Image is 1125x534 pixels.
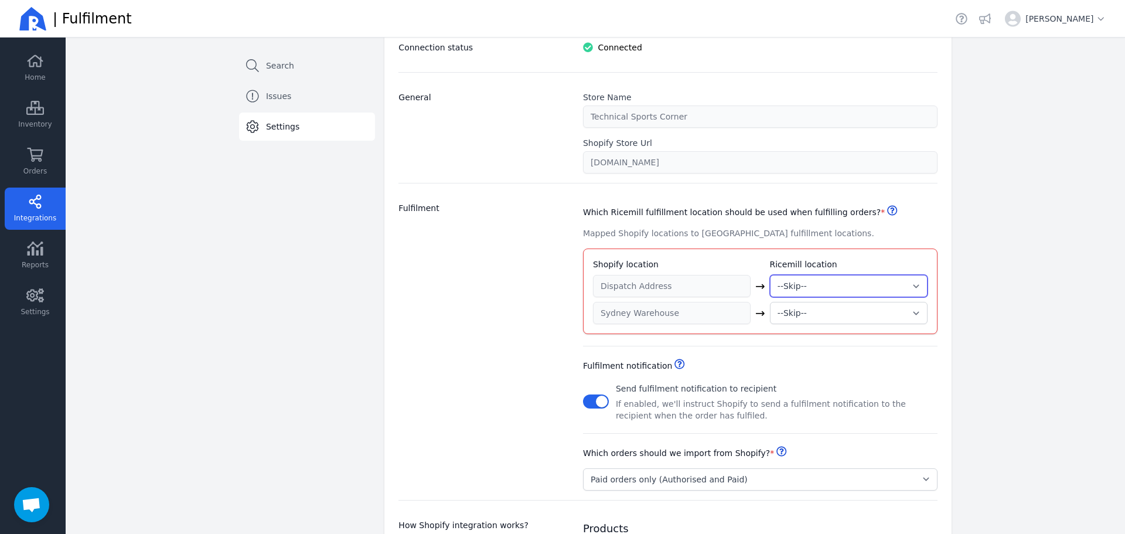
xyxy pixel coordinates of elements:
img: Ricemill Logo [19,5,47,33]
label: Store Name [583,91,632,103]
h3: Connection status [398,42,569,53]
span: Reports [22,260,49,270]
span: Orders [23,166,47,176]
span: | Fulfilment [53,9,132,28]
span: Inventory [18,120,52,129]
div: Open chat [14,487,49,522]
h3: Fulfilment notification [583,358,687,372]
input: e.g. My Warehouse [594,302,750,324]
a: Helpdesk [885,205,900,219]
div: → [755,305,765,321]
div: Order download [583,434,937,491]
p: Which orders should we import from Shopify? [583,445,789,459]
div: → [755,278,765,294]
span: Settings [21,307,49,317]
span: Mapped Shopify locations to [GEOGRAPHIC_DATA] fulfillment locations. [583,229,874,238]
span: Connected [593,42,646,53]
a: Helpdesk [672,359,687,373]
h3: Shopify location [593,259,659,270]
h3: Fulfilment [398,202,569,214]
input: e.g. https://my-shopify-store.myshopify.com [584,152,937,173]
h3: General [398,91,569,103]
span: Search [266,60,294,72]
h3: Ricemill location [769,259,928,270]
a: Search [239,52,375,80]
span: Integrations [14,213,56,223]
h3: How Shopify integration works? [398,519,569,531]
p: Which Ricemill fulfillment location should be used when fulfilling orders? [583,205,900,218]
input: e.g. My Shopify Store [584,106,937,127]
span: Settings [266,121,299,132]
p: If enabled, we'll instruct Shopify to send a fulfilment notification to the recipient when the or... [616,398,937,421]
input: e.g. My Warehouse [594,275,750,297]
button: [PERSON_NAME] [1000,6,1111,32]
a: Helpdesk [953,11,970,27]
a: Helpdesk [774,446,789,460]
span: [PERSON_NAME] [1025,13,1106,25]
span: Send fulfilment notification to recipient [616,384,776,393]
a: Settings [239,113,375,141]
div: General [583,82,937,174]
label: Shopify Store Url [583,137,652,149]
div: fulfilment notification [583,346,937,421]
a: Issues [239,82,375,110]
span: Home [25,73,45,82]
span: Issues [266,90,292,102]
